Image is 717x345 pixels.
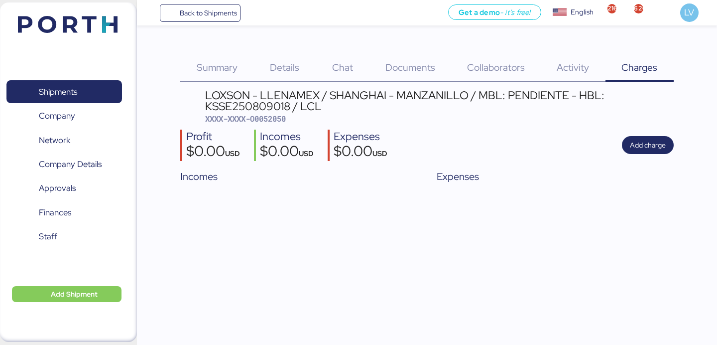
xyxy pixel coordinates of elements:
div: Expenses [334,130,387,144]
button: Add charge [622,136,674,154]
a: Network [6,129,122,152]
button: Add Shipment [12,286,121,302]
div: Profit [186,130,240,144]
span: USD [372,149,387,158]
span: Charges [621,61,657,74]
span: Finances [39,205,71,220]
span: Add charge [630,139,666,151]
button: Menu [143,4,160,21]
span: Company Details [39,157,102,172]
a: Staff [6,225,122,248]
span: Chat [332,61,353,74]
div: Incomes [180,169,417,184]
span: Shipments [39,85,77,99]
div: Incomes [260,130,314,144]
span: Activity [557,61,589,74]
span: Staff [39,229,57,244]
span: Documents [385,61,435,74]
span: LV [684,6,694,19]
div: $0.00 [260,144,314,161]
div: LOXSON - LLENAMEX / SHANGHAI - MANZANILLO / MBL: PENDIENTE - HBL: KSSE250809018 / LCL [205,90,673,112]
span: USD [299,149,314,158]
span: Back to Shipments [180,7,237,19]
span: Summary [197,61,238,74]
span: USD [225,149,240,158]
span: Details [270,61,299,74]
div: $0.00 [186,144,240,161]
a: Finances [6,201,122,224]
a: Approvals [6,177,122,200]
span: Network [39,133,70,148]
span: Company [39,109,75,123]
a: Company Details [6,153,122,176]
div: Expenses [437,169,673,184]
a: Back to Shipments [160,4,241,22]
span: Collaborators [467,61,525,74]
a: Company [6,105,122,128]
div: English [571,7,594,17]
span: XXXX-XXXX-O0052050 [205,114,286,124]
div: $0.00 [334,144,387,161]
span: Add Shipment [51,288,98,300]
a: Shipments [6,80,122,103]
span: Approvals [39,181,76,195]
